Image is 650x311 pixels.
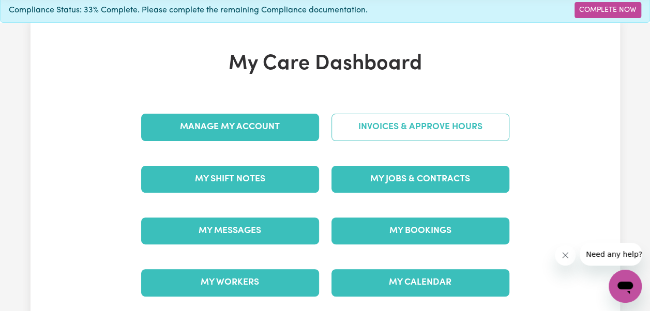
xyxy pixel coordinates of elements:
[141,114,319,141] a: Manage My Account
[135,52,516,76] h1: My Care Dashboard
[331,269,509,296] a: My Calendar
[331,114,509,141] a: Invoices & Approve Hours
[6,7,63,15] span: Need any help?
[141,217,319,244] a: My Messages
[580,243,642,266] iframe: Message from company
[609,270,642,303] iframe: Button to launch messaging window
[9,4,368,17] span: Compliance Status: 33% Complete. Please complete the remaining Compliance documentation.
[555,245,576,266] iframe: Close message
[141,166,319,193] a: My Shift Notes
[331,166,509,193] a: My Jobs & Contracts
[575,2,641,18] a: Complete Now
[141,269,319,296] a: My Workers
[331,217,509,244] a: My Bookings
